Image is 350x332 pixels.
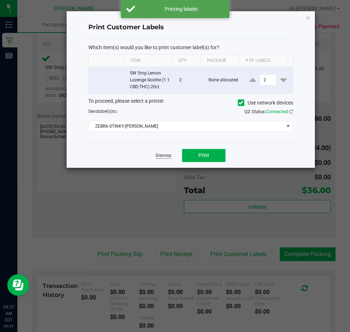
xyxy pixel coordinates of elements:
td: SW 5mg Lemon Lozenge Soothe (1:1 CBD:THC) 20ct [126,67,175,94]
td: None allocated [204,67,244,94]
span: Print [198,152,209,158]
a: Dismiss [156,153,171,159]
h4: Print Customer Labels [88,23,293,32]
p: Which item(s) would you like to print customer label(s) for? [88,44,293,51]
th: Item [124,55,172,67]
div: Printing labels! [139,5,224,13]
th: Package [201,55,239,67]
span: label(s) [98,109,113,114]
th: # of labels [239,55,287,67]
button: Print [182,149,225,162]
span: QZ Status: [244,109,293,114]
span: Send to: [88,109,118,114]
th: Qty [173,55,201,67]
td: 2 [175,67,204,94]
span: ZEBRA-STINKY-[PERSON_NAME] [89,121,283,131]
span: Connected [266,109,288,114]
div: To proceed, please select a printer. [83,97,298,108]
iframe: Resource center [7,274,29,296]
label: Use network devices [238,99,293,107]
